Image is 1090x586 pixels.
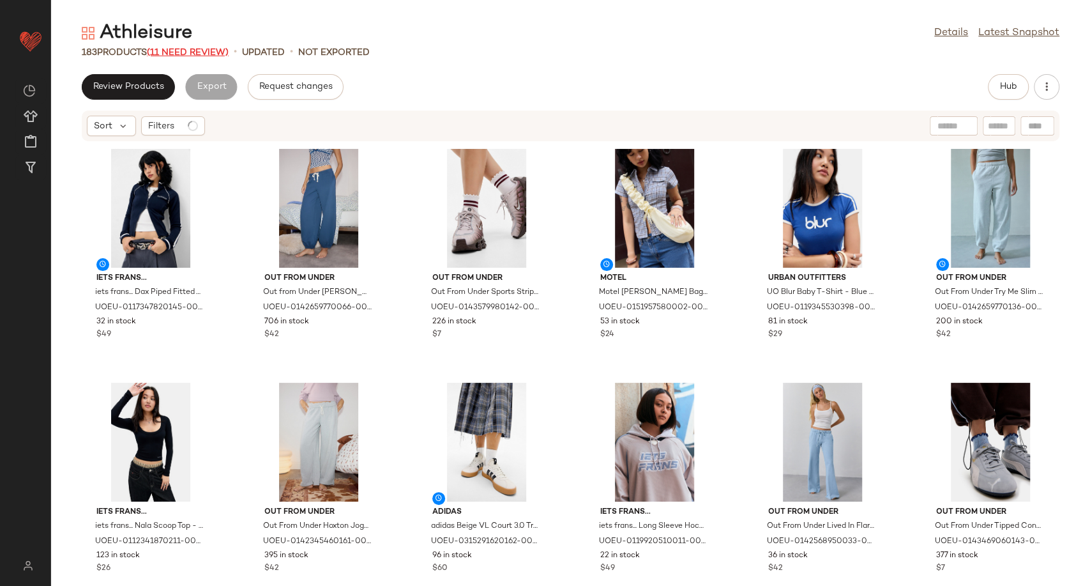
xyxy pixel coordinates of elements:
span: $24 [600,329,614,341]
span: $7 [432,329,441,341]
p: Not Exported [298,46,370,59]
button: Hub [988,74,1029,100]
span: 32 in stock [96,316,136,328]
span: Out From Under [432,273,541,284]
span: UOEU-0112341870211-000-001 [95,536,204,548]
span: $42 [768,563,783,574]
span: $49 [96,329,111,341]
img: 0142659770136_004_a2 [926,149,1055,268]
span: 96 in stock [432,550,472,562]
span: Motel [600,273,709,284]
span: 377 in stock [936,550,978,562]
span: UOEU-0117347820145-000-041 [95,302,204,314]
span: 706 in stock [264,316,309,328]
img: svg%3e [23,84,36,97]
button: Request changes [248,74,344,100]
span: Out From Under [264,507,373,518]
span: Out From Under Lived In Flared Joggers - Blue S at Urban Outfitters [767,521,875,532]
span: 183 [82,48,97,58]
span: Out From Under [936,273,1045,284]
img: svg%3e [82,27,95,40]
span: 200 in stock [936,316,983,328]
span: UOEU-0142659770066-000-041 [263,302,372,314]
span: iets frans... Nala Scoop Top - Black M at Urban Outfitters [95,521,204,532]
span: • [234,45,237,60]
span: UOEU-0142659770136-000-004 [935,302,1043,314]
span: Request changes [259,82,333,92]
span: Out From Under [264,273,373,284]
span: iets frans... [96,507,205,518]
span: 395 in stock [264,550,308,562]
div: Athleisure [82,20,192,46]
img: 0143579980142_010_m [422,149,551,268]
span: Sort [94,120,112,133]
img: 0142659770066_041_a2 [254,149,383,268]
a: Latest Snapshot [978,26,1059,41]
span: UOEU-0151957580002-000-010 [599,302,708,314]
img: 0119345530398_040_a2 [758,149,887,268]
span: iets frans... [600,507,709,518]
span: adidas Beige VL Court 3.0 Trainers - Beige Shoe UK 5 at Urban Outfitters [431,521,540,532]
span: adidas [432,507,541,518]
div: Products [82,46,229,59]
img: svg%3e [15,560,40,571]
span: Out From Under Hoxton Joggers - Grey S at Urban Outfitters [263,521,372,532]
span: 123 in stock [96,550,140,562]
img: 0142345460161_004_a2 [254,383,383,502]
a: Details [934,26,968,41]
span: UOEU-0119345530398-000-040 [767,302,875,314]
span: • [290,45,293,60]
img: 0143469060143_040_m [926,383,1055,502]
p: updated [242,46,285,59]
span: Out from Under [PERSON_NAME] Joggers - Navy L at Urban Outfitters [263,287,372,298]
span: Motel [PERSON_NAME] Bag - White at Urban Outfitters [599,287,708,298]
span: Out From Under Try Me Slim Joggers - Grey S at Urban Outfitters [935,287,1043,298]
span: iets frans... Long Sleeve Hockey Jersey - Silver L at Urban Outfitters [599,521,708,532]
span: $29 [768,329,782,341]
button: Review Products [82,74,175,100]
span: $60 [432,563,448,574]
span: UOEU-0142568950033-000-040 [767,536,875,548]
span: Review Products [93,82,164,92]
span: $42 [936,329,951,341]
span: 36 in stock [768,550,808,562]
span: UOEU-0119920510011-000-007 [599,536,708,548]
img: 0112341870211_001_a2 [86,383,215,502]
span: Out From Under [768,507,877,518]
span: UOEU-0142345460161-000-004 [263,536,372,548]
span: 22 in stock [600,550,640,562]
span: Out From Under Tipped Contrast Lettuce Edge Socks - Blue at Urban Outfitters [935,521,1043,532]
span: $49 [600,563,615,574]
span: Urban Outfitters [768,273,877,284]
span: $26 [96,563,110,574]
span: UOEU-0315291620162-000-024 [431,536,540,548]
span: $42 [264,563,279,574]
span: UO Blur Baby T-Shirt - Blue XL at Urban Outfitters [767,287,875,298]
img: 0142568950033_040_a2 [758,383,887,502]
span: $42 [264,329,279,341]
img: 0119920510011_007_m [590,383,719,502]
span: iets frans... [96,273,205,284]
span: UOEU-0143579980142-000-010 [431,302,540,314]
span: UOEU-0143469060143-000-040 [935,536,1043,548]
span: 53 in stock [600,316,640,328]
img: heart_red.DM2ytmEG.svg [18,28,43,54]
span: (11 Need Review) [147,48,229,58]
span: Hub [999,82,1017,92]
span: 226 in stock [432,316,476,328]
span: Out From Under Sports Stripe Lettuce Edge Socks - White at Urban Outfitters [431,287,540,298]
img: 0117347820145_041_a2 [86,149,215,268]
img: 0315291620162_024_a2 [422,383,551,502]
img: 0151957580002_010_m [590,149,719,268]
span: $7 [936,563,945,574]
span: Out From Under [936,507,1045,518]
span: iets frans... Dax Piped Fitted Track Top - Navy S at Urban Outfitters [95,287,204,298]
span: Filters [148,120,174,133]
span: 81 in stock [768,316,808,328]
